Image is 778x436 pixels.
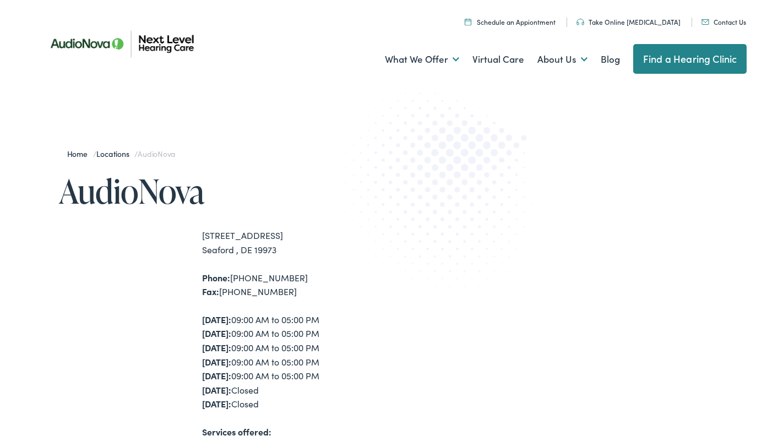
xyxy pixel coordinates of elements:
[202,327,231,339] strong: [DATE]:
[202,285,219,297] strong: Fax:
[701,17,746,26] a: Contact Us
[138,148,175,159] span: AudioNova
[465,18,471,25] img: Calendar icon representing the ability to schedule a hearing test or hearing aid appointment at N...
[576,19,584,25] img: An icon symbolizing headphones, colored in teal, suggests audio-related services or features.
[202,369,231,381] strong: [DATE]:
[202,397,231,410] strong: [DATE]:
[67,148,176,159] span: / /
[537,39,587,80] a: About Us
[472,39,524,80] a: Virtual Care
[202,271,389,299] div: [PHONE_NUMBER] [PHONE_NUMBER]
[385,39,459,80] a: What We Offer
[576,17,681,26] a: Take Online [MEDICAL_DATA]
[633,44,747,74] a: Find a Hearing Clinic
[701,19,709,25] img: An icon representing mail communication is presented in a unique teal color.
[202,313,389,411] div: 09:00 AM to 05:00 PM 09:00 AM to 05:00 PM 09:00 AM to 05:00 PM 09:00 AM to 05:00 PM 09:00 AM to 0...
[59,173,389,209] h1: AudioNova
[202,341,231,353] strong: [DATE]:
[601,39,620,80] a: Blog
[465,17,556,26] a: Schedule an Appiontment
[202,313,231,325] strong: [DATE]:
[96,148,134,159] a: Locations
[202,271,230,284] strong: Phone:
[202,384,231,396] strong: [DATE]:
[202,356,231,368] strong: [DATE]:
[202,228,389,257] div: [STREET_ADDRESS] Seaford , DE 19973
[67,148,93,159] a: Home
